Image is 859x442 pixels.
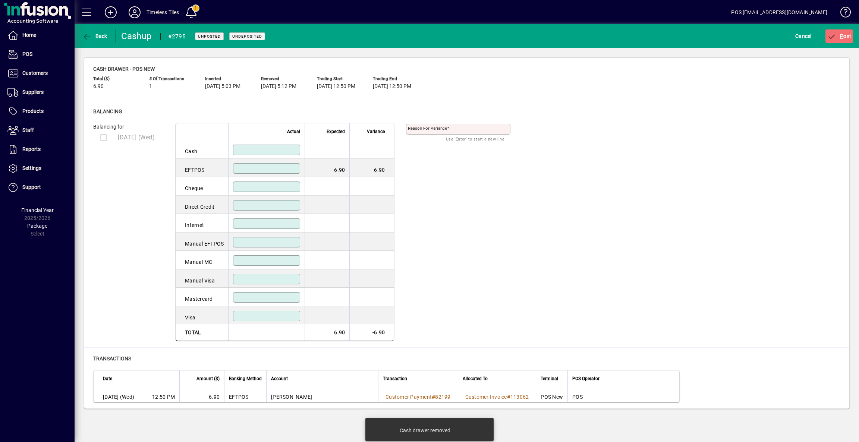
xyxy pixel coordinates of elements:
[827,33,852,39] span: ost
[205,83,240,89] span: [DATE] 5:03 PM
[367,127,385,136] span: Variance
[386,394,432,400] span: Customer Payment
[4,45,75,64] a: POS
[22,89,44,95] span: Suppliers
[510,394,529,400] span: 113062
[22,51,32,57] span: POS
[152,393,175,401] span: 12:50 PM
[463,393,532,401] a: Customer Invoice#113062
[22,146,41,152] span: Reports
[22,70,48,76] span: Customers
[75,29,116,43] app-page-header-button: Back
[168,31,186,42] div: #2795
[176,288,228,306] td: Mastercard
[103,375,112,383] span: Date
[465,394,507,400] span: Customer Invoice
[327,127,345,136] span: Expected
[149,83,152,89] span: 1
[435,394,450,400] span: 82199
[93,76,138,81] span: Total ($)
[317,83,355,89] span: [DATE] 12:50 PM
[82,33,107,39] span: Back
[463,375,488,383] span: Allocated To
[176,214,228,233] td: Internet
[4,121,75,140] a: Staff
[4,26,75,45] a: Home
[835,1,850,26] a: Knowledge Base
[400,427,452,434] div: Cash drawer removed.
[81,29,109,43] button: Back
[4,102,75,121] a: Products
[22,184,41,190] span: Support
[4,64,75,83] a: Customers
[176,251,228,269] td: Manual MC
[536,387,567,402] td: POS New
[224,387,266,402] td: EFTPOS
[825,29,853,43] button: Post
[93,108,122,114] span: Balancing
[93,356,131,362] span: Transactions
[4,83,75,102] a: Suppliers
[266,387,378,402] td: [PERSON_NAME]
[572,375,600,383] span: POS Operator
[795,30,812,42] span: Cancel
[229,375,262,383] span: Banking Method
[317,76,362,81] span: Trading start
[22,32,36,38] span: Home
[383,375,407,383] span: Transaction
[21,207,54,213] span: Financial Year
[22,127,34,133] span: Staff
[22,108,44,114] span: Products
[383,393,453,401] a: Customer Payment#82199
[432,394,435,400] span: #
[408,126,447,131] mat-label: Reason for variance
[205,76,250,81] span: Inserted
[793,29,814,43] button: Cancel
[103,393,134,401] span: [DATE] (Wed)
[4,159,75,178] a: Settings
[349,324,394,341] td: -6.90
[4,140,75,159] a: Reports
[176,196,228,214] td: Direct Credit
[176,306,228,325] td: Visa
[118,134,155,141] span: [DATE] (Wed)
[176,324,228,341] td: Total
[93,66,155,72] span: Cash drawer - POS New
[261,76,306,81] span: Removed
[840,33,843,39] span: P
[271,375,288,383] span: Account
[261,83,296,89] span: [DATE] 5:12 PM
[147,6,179,18] div: Timeless Tiles
[567,387,679,402] td: POS
[4,178,75,197] a: Support
[198,34,221,39] span: Unposted
[232,34,262,39] span: Undeposited
[287,127,300,136] span: Actual
[541,375,558,383] span: Terminal
[93,123,168,131] div: Balancing for
[305,324,349,341] td: 6.90
[99,6,123,19] button: Add
[373,76,418,81] span: Trading end
[176,177,228,196] td: Cheque
[349,159,394,177] td: -6.90
[176,140,228,159] td: Cash
[179,387,224,402] td: 6.90
[149,76,194,81] span: # of Transactions
[373,83,411,89] span: [DATE] 12:50 PM
[22,165,41,171] span: Settings
[121,30,153,42] div: Cashup
[176,159,228,177] td: EFTPOS
[123,6,147,19] button: Profile
[196,375,220,383] span: Amount ($)
[176,233,228,251] td: Manual EFTPOS
[93,83,104,89] span: 6.90
[176,269,228,288] td: Manual Visa
[507,394,510,400] span: #
[731,6,827,18] div: POS [EMAIL_ADDRESS][DOMAIN_NAME]
[27,223,47,229] span: Package
[305,159,349,177] td: 6.90
[446,135,504,143] mat-hint: Use 'Enter' to start a new line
